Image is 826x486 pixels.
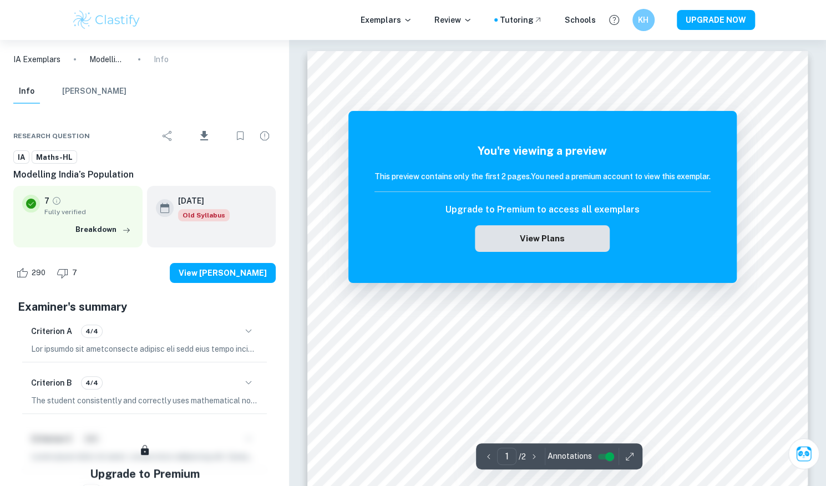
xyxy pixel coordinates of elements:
div: Bookmark [229,125,251,147]
h6: [DATE] [178,195,221,207]
h6: Upgrade to Premium to access all exemplars [445,203,640,216]
h5: Upgrade to Premium [90,465,200,482]
h6: This preview contains only the first 2 pages. You need a premium account to view this exemplar. [374,170,711,183]
a: IA [13,150,29,164]
button: KH [632,9,655,31]
img: Clastify logo [72,9,142,31]
div: Like [13,264,52,282]
button: Breakdown [73,221,134,238]
button: Info [13,79,40,104]
a: IA Exemplars [13,53,60,65]
p: The student consistently and correctly uses mathematical notation, symbols, and terminology. Key ... [31,394,258,407]
div: Report issue [254,125,276,147]
p: 7 [44,195,49,207]
span: Annotations [548,450,592,462]
span: 7 [66,267,83,279]
p: / 2 [519,450,526,463]
span: 4/4 [82,326,102,336]
h6: Criterion A [31,325,72,337]
button: Help and Feedback [605,11,624,29]
span: Old Syllabus [178,209,230,221]
a: Tutoring [500,14,543,26]
button: UPGRADE NOW [677,10,755,30]
h6: KH [637,14,650,26]
button: [PERSON_NAME] [62,79,126,104]
h6: Criterion B [31,377,72,389]
p: Lor ipsumdo sit ametconsecte adipisc eli sedd eius tempo incididu, utlaboree do magnaaliquae, adm... [31,343,258,355]
span: IA [14,152,29,163]
button: View [PERSON_NAME] [170,263,276,283]
p: Info [154,53,169,65]
button: View Plans [475,225,609,252]
h6: Modelling India’s Population [13,168,276,181]
h5: You're viewing a preview [374,143,711,159]
div: Download [181,121,227,150]
a: Maths-HL [32,150,77,164]
span: Fully verified [44,207,134,217]
button: Ask Clai [788,438,819,469]
span: 4/4 [82,378,102,388]
a: Grade fully verified [52,196,62,206]
p: Modelling India’s Population [89,53,125,65]
p: Exemplars [361,14,412,26]
p: Review [434,14,472,26]
a: Schools [565,14,596,26]
span: 290 [26,267,52,279]
div: Although this IA is written for the old math syllabus (last exam in November 2020), the current I... [178,209,230,221]
span: Research question [13,131,90,141]
span: Maths-HL [32,152,77,163]
h5: Examiner's summary [18,298,271,315]
div: Share [156,125,179,147]
div: Dislike [54,264,83,282]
